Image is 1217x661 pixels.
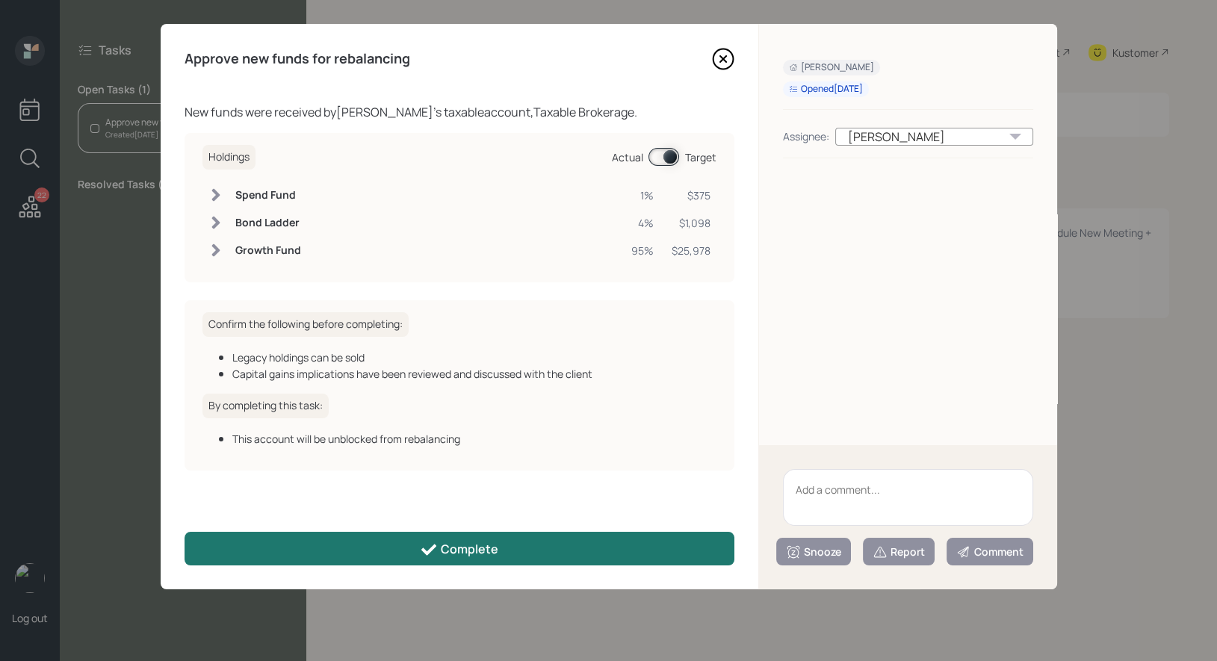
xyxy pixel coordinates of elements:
[631,215,654,231] div: 4%
[235,244,301,257] h6: Growth Fund
[420,541,498,559] div: Complete
[863,538,935,565] button: Report
[235,217,301,229] h6: Bond Ladder
[185,103,734,121] div: New funds were received by [PERSON_NAME] 's taxable account, Taxable Brokerage .
[202,145,256,170] h6: Holdings
[672,243,710,258] div: $25,978
[789,61,874,74] div: [PERSON_NAME]
[185,532,734,565] button: Complete
[776,538,851,565] button: Snooze
[631,187,654,203] div: 1%
[786,544,841,559] div: Snooze
[789,83,863,96] div: Opened [DATE]
[672,187,710,203] div: $375
[235,189,301,202] h6: Spend Fund
[873,544,925,559] div: Report
[232,350,716,365] div: Legacy holdings can be sold
[185,51,410,67] h4: Approve new funds for rebalancing
[956,544,1024,559] div: Comment
[685,149,716,165] div: Target
[202,312,409,337] h6: Confirm the following before completing:
[612,149,643,165] div: Actual
[835,128,1033,146] div: [PERSON_NAME]
[202,394,329,418] h6: By completing this task:
[232,366,716,382] div: Capital gains implications have been reviewed and discussed with the client
[947,538,1033,565] button: Comment
[672,215,710,231] div: $1,098
[783,128,829,144] div: Assignee:
[631,243,654,258] div: 95%
[232,431,716,447] div: This account will be unblocked from rebalancing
